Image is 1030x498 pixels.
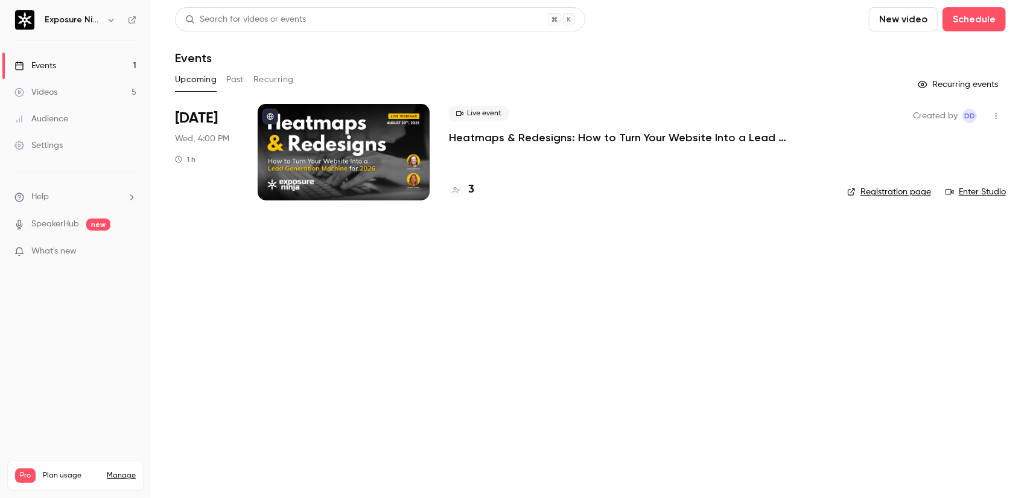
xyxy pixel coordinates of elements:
[31,245,77,258] span: What's new
[962,109,977,123] span: Dale Davies
[175,51,212,65] h1: Events
[175,133,229,145] span: Wed, 4:00 PM
[913,109,958,123] span: Created by
[31,218,79,231] a: SpeakerHub
[253,70,294,89] button: Recurring
[14,86,57,98] div: Videos
[14,139,63,152] div: Settings
[847,186,931,198] a: Registration page
[14,191,136,203] li: help-dropdown-opener
[175,70,217,89] button: Upcoming
[86,219,110,231] span: new
[449,182,474,198] a: 3
[43,471,100,480] span: Plan usage
[175,104,238,200] div: Aug 20 Wed, 4:00 PM (Europe/London)
[946,186,1006,198] a: Enter Studio
[912,75,1006,94] button: Recurring events
[226,70,244,89] button: Past
[964,109,975,123] span: DD
[449,130,811,145] a: Heatmaps & Redesigns: How to Turn Your Website Into a Lead Generation Machine for 2026
[185,13,306,26] div: Search for videos or events
[45,14,101,26] h6: Exposure Ninja
[15,468,36,483] span: Pro
[175,155,196,164] div: 1 h
[107,471,136,480] a: Manage
[15,10,34,30] img: Exposure Ninja
[449,106,509,121] span: Live event
[31,191,49,203] span: Help
[14,113,68,125] div: Audience
[468,182,474,198] h4: 3
[869,7,938,31] button: New video
[175,109,218,128] span: [DATE]
[943,7,1006,31] button: Schedule
[14,60,56,72] div: Events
